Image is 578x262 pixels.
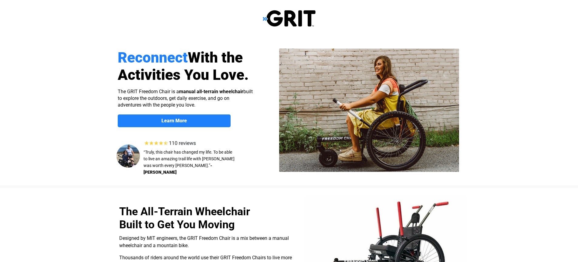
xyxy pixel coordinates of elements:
span: The All-Terrain Wheelchair Built to Get You Moving [119,205,250,231]
span: Reconnect [118,49,188,66]
span: The GRIT Freedom Chair is a built to explore the outdoors, get daily exercise, and go on adventur... [118,89,253,108]
a: Learn More [118,114,231,127]
span: Designed by MIT engineers, the GRIT Freedom Chair is a mix between a manual wheelchair and a moun... [119,235,289,248]
span: “Truly, this chair has changed my life. To be able to live an amazing trail life with [PERSON_NAM... [144,150,235,168]
strong: manual all-terrain wheelchair [179,89,243,94]
span: Activities You Love. [118,66,249,83]
strong: Learn More [161,118,187,124]
span: With the [188,49,243,66]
